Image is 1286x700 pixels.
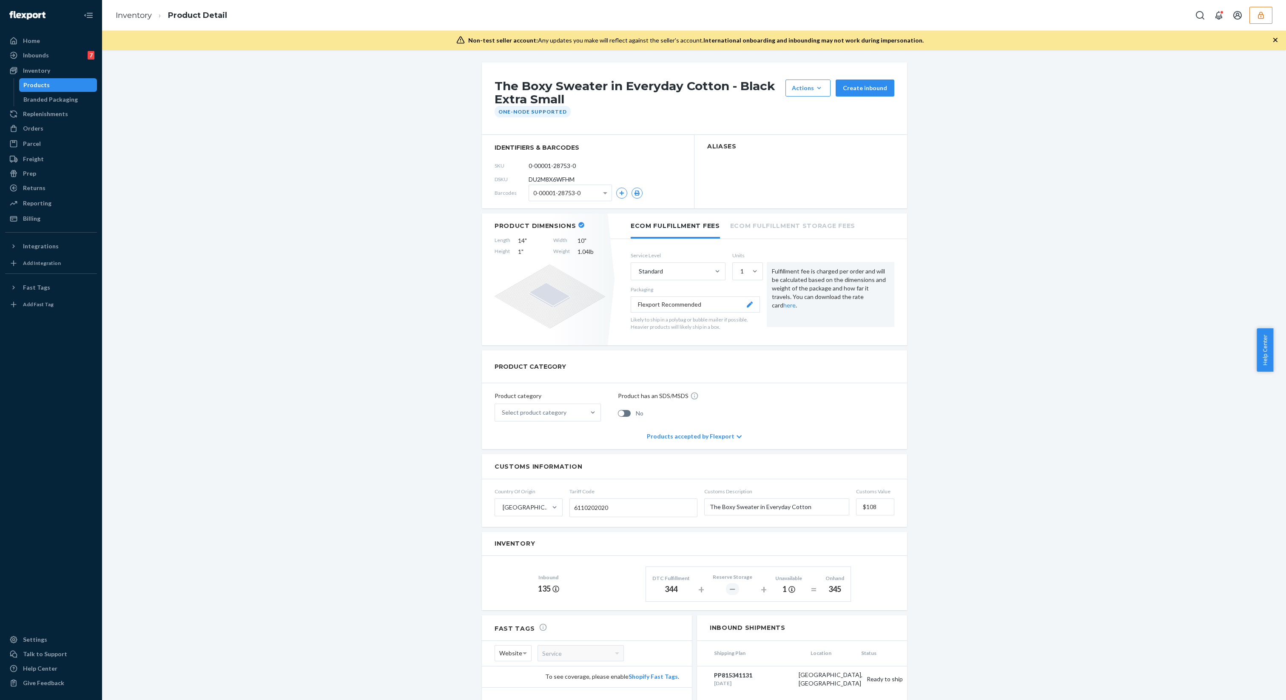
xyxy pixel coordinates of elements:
[23,139,41,148] div: Parcel
[23,169,36,178] div: Prep
[23,184,46,192] div: Returns
[5,633,97,646] a: Settings
[5,34,97,48] a: Home
[5,647,97,661] button: Talk to Support
[23,283,50,292] div: Fast Tags
[836,80,894,97] button: Create inbound
[5,298,97,311] a: Add Fast Tag
[856,488,894,495] span: Customs Value
[23,664,57,673] div: Help Center
[652,575,690,582] div: DTC Fulfillment
[88,51,94,60] div: 7
[5,676,97,690] button: Give Feedback
[631,286,760,293] p: Packaging
[495,672,679,681] div: To see coverage, please enable .
[629,673,678,680] a: Shopify Fast Tags
[495,488,563,495] span: Country Of Origin
[5,48,97,62] a: Inbounds7
[1229,7,1246,24] button: Open account menu
[767,262,894,327] div: Fulfillment fee is charged per order and will be calculated based on the dimensions and weight of...
[533,186,580,200] span: 0-00001-28753-0
[23,124,43,133] div: Orders
[23,259,61,267] div: Add Integration
[5,212,97,225] a: Billing
[23,155,44,163] div: Freight
[792,84,824,92] div: Actions
[495,623,547,632] h2: Fast Tags
[825,575,844,582] div: Onhand
[495,541,894,547] h2: Inventory
[499,646,522,660] span: Website
[9,11,46,20] img: Flexport logo
[726,583,739,595] div: ―
[697,666,907,692] a: PP815341131[DATE][GEOGRAPHIC_DATA], [GEOGRAPHIC_DATA]Ready to ship
[5,662,97,675] a: Help Center
[714,680,794,687] div: [DATE]
[5,107,97,121] a: Replenishments
[23,650,67,658] div: Talk to Support
[495,80,781,106] h1: The Boxy Sweater in Everyday Cotton - Black Extra Small
[584,237,586,244] span: "
[5,64,97,77] a: Inventory
[5,196,97,210] a: Reporting
[468,37,538,44] span: Non-test seller account:
[775,584,802,595] div: 1
[574,501,608,515] span: 6110202020
[495,176,529,183] span: DSKU
[707,143,894,150] h2: Aliases
[806,649,857,657] span: Location
[495,359,566,374] h2: PRODUCT CATEGORY
[730,213,855,237] li: Ecom Fulfillment Storage Fees
[468,36,924,45] div: Any updates you make will reflect against the seller's account.
[23,81,50,89] div: Products
[23,635,47,644] div: Settings
[23,199,51,208] div: Reporting
[495,189,529,196] span: Barcodes
[761,582,767,597] div: +
[631,316,760,330] p: Likely to ship in a polybag or bubble mailer if possible. Heavier products will likely ship in a ...
[697,615,907,641] h2: Inbound Shipments
[569,488,697,495] span: Tariff Code
[5,167,97,180] a: Prep
[1210,7,1227,24] button: Open notifications
[785,80,831,97] button: Actions
[538,646,623,661] div: Service
[23,214,40,223] div: Billing
[652,584,690,595] div: 344
[825,584,844,595] div: 345
[732,252,760,259] label: Units
[5,256,97,270] a: Add Integration
[168,11,227,20] a: Product Detail
[856,498,894,515] input: Customs Value
[538,583,559,595] div: 135
[19,93,97,106] a: Branded Packaging
[631,296,760,313] button: Flexport Recommended
[502,408,566,417] div: Select product category
[578,236,605,245] span: 10
[5,281,97,294] button: Fast Tags
[636,409,643,418] span: No
[495,222,576,230] h2: Product Dimensions
[794,671,862,688] div: [GEOGRAPHIC_DATA], [GEOGRAPHIC_DATA]
[775,575,802,582] div: Unavailable
[5,122,97,135] a: Orders
[19,78,97,92] a: Products
[5,239,97,253] button: Integrations
[495,248,510,256] span: Height
[529,175,575,184] span: DU2M8X6WFHM
[697,649,806,657] span: Shipping Plan
[518,236,546,245] span: 14
[495,143,681,152] span: identifiers & barcodes
[116,11,152,20] a: Inventory
[521,248,524,255] span: "
[23,37,40,45] div: Home
[713,573,752,580] div: Reserve Storage
[518,248,546,256] span: 1
[23,66,50,75] div: Inventory
[639,267,663,276] div: Standard
[23,242,59,250] div: Integrations
[495,236,510,245] span: Length
[502,503,503,512] input: [GEOGRAPHIC_DATA]
[1192,7,1209,24] button: Open Search Box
